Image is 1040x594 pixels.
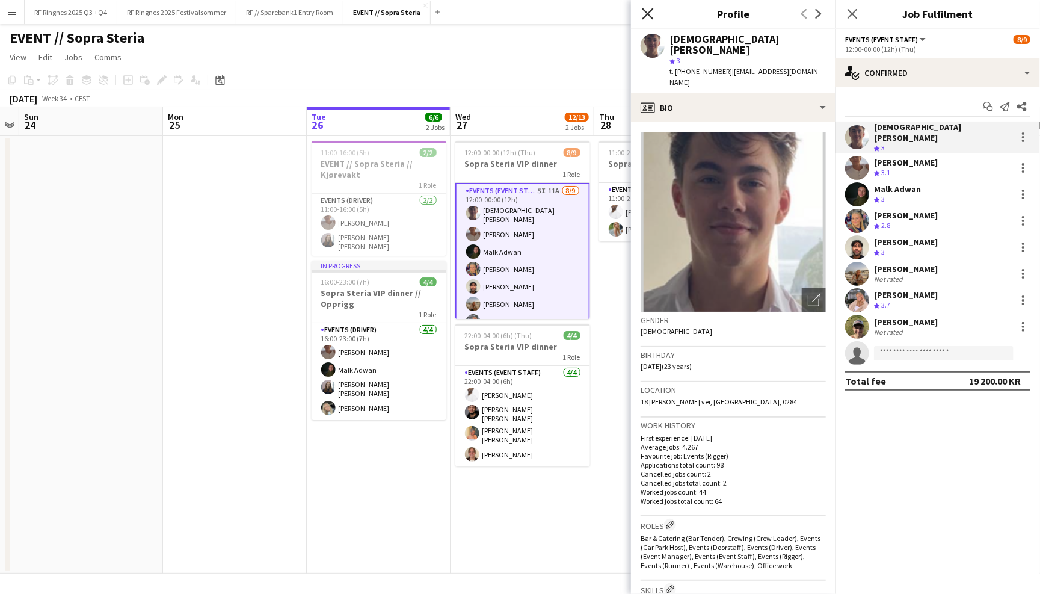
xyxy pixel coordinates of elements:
app-job-card: 22:00-04:00 (6h) (Thu)4/4Sopra Steria VIP dinner1 RoleEvents (Event Staff)4/422:00-04:00 (6h)[PER... [455,324,590,466]
div: 12:00-00:00 (12h) (Thu) [845,45,1030,54]
app-card-role: Events (Driver)2/211:00-20:00 (9h)[PERSON_NAME][PERSON_NAME] [599,183,734,241]
span: 16:00-23:00 (7h) [321,277,370,286]
h3: Work history [641,420,826,431]
div: Malk Adwan [874,184,921,194]
button: EVENT // Sopra Steria [343,1,431,24]
div: [DEMOGRAPHIC_DATA][PERSON_NAME] [669,34,826,55]
div: [DATE] [10,93,37,105]
app-card-role: Events (Event Staff)5I11A8/912:00-00:00 (12h)[DEMOGRAPHIC_DATA][PERSON_NAME][PERSON_NAME]Malk Adw... [455,183,590,370]
div: [PERSON_NAME] [874,237,938,247]
h3: Profile [631,6,835,22]
app-job-card: 12:00-00:00 (12h) (Thu)8/9Sopra Steria VIP dinner1 RoleEvents (Event Staff)5I11A8/912:00-00:00 (1... [455,141,590,319]
p: Worked jobs total count: 64 [641,497,826,506]
span: Mon [168,111,183,122]
span: 26 [310,118,326,132]
span: 3 [881,143,885,152]
span: 2/2 [420,148,437,157]
div: Open photos pop-in [802,288,826,312]
span: Week 34 [40,94,70,103]
div: 19 200.00 KR [969,375,1021,387]
span: Comms [94,52,122,63]
h3: EVENT // Sopra Steria // Kjørevakt [312,158,446,180]
a: View [5,49,31,65]
h3: Sopra Steria VIP dinner // Opprigg [312,288,446,309]
div: [PERSON_NAME] [874,289,938,300]
p: First experience: [DATE] [641,433,826,442]
div: CEST [75,94,90,103]
h3: Job Fulfilment [835,6,1040,22]
button: RF Ringnes 2025 Q3 +Q4 [25,1,117,24]
span: 22:00-04:00 (6h) (Thu) [465,331,532,340]
span: 8/9 [564,148,580,157]
div: [PERSON_NAME] [874,157,938,168]
app-card-role: Events (Driver)2/211:00-16:00 (5h)[PERSON_NAME][PERSON_NAME] [PERSON_NAME] [312,194,446,256]
span: Thu [599,111,614,122]
span: 1 Role [419,181,437,190]
span: 12/13 [565,113,589,122]
app-card-role: Events (Event Staff)4/422:00-04:00 (6h)[PERSON_NAME][PERSON_NAME] [PERSON_NAME][PERSON_NAME] [PER... [455,366,590,466]
span: View [10,52,26,63]
span: 1 Role [563,353,580,362]
img: Crew avatar or photo [641,132,826,312]
div: 2 Jobs [426,123,445,132]
span: t. [PHONE_NUMBER] [669,67,732,76]
span: Tue [312,111,326,122]
div: [PERSON_NAME] [874,210,938,221]
h3: Location [641,385,826,395]
div: 2 Jobs [565,123,588,132]
span: 4/4 [564,331,580,340]
span: 11:00-20:00 (9h) [609,148,657,157]
span: 18 [PERSON_NAME] vei, [GEOGRAPHIC_DATA], 0284 [641,397,797,406]
div: Total fee [845,375,886,387]
div: [PERSON_NAME] [874,264,938,274]
div: [PERSON_NAME] [874,317,938,327]
div: Not rated [874,327,905,336]
div: In progress [312,261,446,270]
span: Wed [455,111,471,122]
span: 3 [881,194,885,203]
span: 11:00-16:00 (5h) [321,148,370,157]
div: Confirmed [835,58,1040,87]
app-job-card: In progress16:00-23:00 (7h)4/4Sopra Steria VIP dinner // Opprigg1 RoleEvents (Driver)4/416:00-23:... [312,261,446,420]
span: 3 [677,56,680,65]
span: 1 Role [563,170,580,179]
div: [DEMOGRAPHIC_DATA][PERSON_NAME] [874,122,1011,143]
h3: Gender [641,315,826,326]
a: Comms [90,49,126,65]
h3: Sopra Steria VIP dinner [455,341,590,352]
app-job-card: 11:00-16:00 (5h)2/2EVENT // Sopra Steria // Kjørevakt1 RoleEvents (Driver)2/211:00-16:00 (5h)[PER... [312,141,446,256]
span: 3.7 [881,300,890,309]
span: 2.8 [881,221,890,230]
h3: Birthday [641,350,826,360]
span: 12:00-00:00 (12h) (Thu) [465,148,536,157]
h3: Sopra Steria VIP dinner [455,158,590,169]
span: 3 [881,247,885,256]
div: Bio [631,93,835,122]
h3: Roles [641,519,826,531]
span: 3.1 [881,168,890,177]
span: | [EMAIL_ADDRESS][DOMAIN_NAME] [669,67,822,87]
span: 25 [166,118,183,132]
span: 24 [22,118,38,132]
p: Applications total count: 98 [641,460,826,469]
span: 27 [454,118,471,132]
p: Worked jobs count: 44 [641,487,826,497]
span: Edit [38,52,52,63]
span: [DEMOGRAPHIC_DATA] [641,327,712,336]
span: 28 [597,118,614,132]
button: RF Ringnes 2025 Festivalsommer [117,1,236,24]
p: Favourite job: Events (Rigger) [641,451,826,460]
a: Edit [34,49,57,65]
span: Bar & Catering (Bar Tender), Crewing (Crew Leader), Events (Car Park Host), Events (Doorstaff), E... [641,534,820,570]
app-card-role: Events (Driver)4/416:00-23:00 (7h)[PERSON_NAME]Malk Adwan[PERSON_NAME] [PERSON_NAME][PERSON_NAME] [312,323,446,420]
span: 6/6 [425,113,442,122]
span: [DATE] (23 years) [641,362,692,371]
h3: Sopra Steria VIP dinner [599,158,734,169]
button: RF // Sparebank1 Entry Room [236,1,343,24]
p: Cancelled jobs count: 2 [641,469,826,478]
app-job-card: 11:00-20:00 (9h)2/2Sopra Steria VIP dinner1 RoleEvents (Driver)2/211:00-20:00 (9h)[PERSON_NAME][P... [599,141,734,241]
